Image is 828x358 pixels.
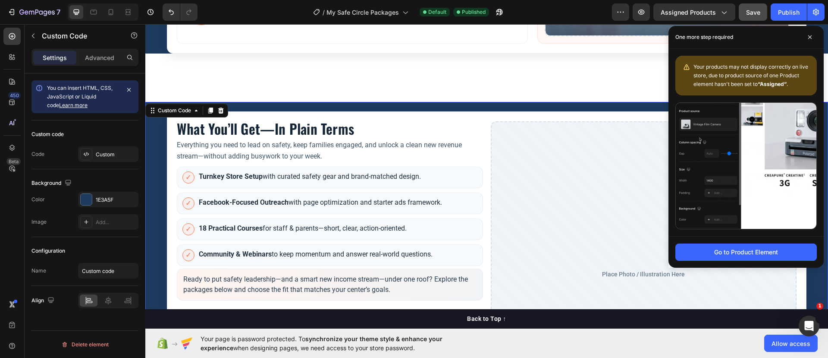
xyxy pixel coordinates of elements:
button: Delete element [31,338,138,352]
span: Your products may not display correctly on live store, due to product source of one Product eleme... [693,63,808,87]
span: Published [462,8,486,16]
div: Delete element [61,339,109,350]
strong: Facebook-Focused Outreach [53,174,143,182]
button: Assigned Products [653,3,735,21]
b: “Assigned” [758,81,787,87]
strong: Turnkey Store Setup [53,148,117,156]
span: synchronize your theme style & enhance your experience [201,335,442,352]
span: Save [746,9,760,16]
div: Custom [96,151,136,158]
iframe: Design area [145,24,828,329]
div: Go to Product Element [714,247,778,257]
button: Save [739,3,767,21]
span: Default [428,8,446,16]
div: Image [31,218,47,226]
a: Learn more [59,102,88,108]
span: You can insert HTML, CSS, JavaScript or Liquid code [47,85,113,108]
p: Settings [43,53,67,62]
button: Go to Product Element [675,244,817,261]
div: 450 [8,92,21,99]
div: Undo/Redo [163,3,198,21]
p: One more step required [675,33,733,41]
div: Configuration [31,247,65,255]
div: Color [31,196,45,203]
button: Publish [771,3,807,21]
div: ✓ [37,225,49,237]
div: with curated safety gear and brand-matched design. [53,147,332,158]
strong: 18 Practical Courses [53,200,117,208]
div: ✓ [37,147,49,159]
div: Publish [778,8,800,17]
button: Allow access [764,335,818,352]
span: / [323,8,325,17]
div: with page optimization and starter ads framework. [53,173,332,184]
div: Background [31,177,73,189]
div: Add... [96,219,136,226]
p: 7 [56,7,60,17]
span: Assigned Products [661,8,716,17]
div: Custom code [31,130,64,138]
div: Back to Top ↑ [322,290,361,299]
span: My Safe Circle Packages [326,8,399,17]
div: Align [31,295,56,307]
span: Your page is password protected. To when designing pages, we need access to your store password. [201,334,476,352]
div: for staff & parents—short, clear, action-oriented. [53,199,332,209]
div: ✓ [37,199,49,211]
p: Advanced [85,53,114,62]
span: 1 [816,303,823,310]
div: Ready to put safety leadership—and a smart new income stream—under one roof? Explore the packages... [31,244,338,276]
div: Name [31,267,46,275]
div: Custom Code [11,82,47,90]
p: Custom Code [42,31,115,41]
h2: What You’ll Get—In Plain Terms [31,97,338,112]
span: Allow access [772,339,810,348]
iframe: Intercom live chat [799,316,819,336]
div: Beta [6,158,21,165]
div: 1E3A5F [96,196,136,204]
p: Everything you need to lead on safety, keep families engaged, and unlock a clean new revenue stre... [31,115,338,137]
div: to keep momentum and answer real-world questions. [53,225,332,235]
div: Code [31,150,44,158]
strong: Community & Webinars [53,226,126,234]
button: 7 [3,3,64,21]
div: ✓ [37,173,49,185]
